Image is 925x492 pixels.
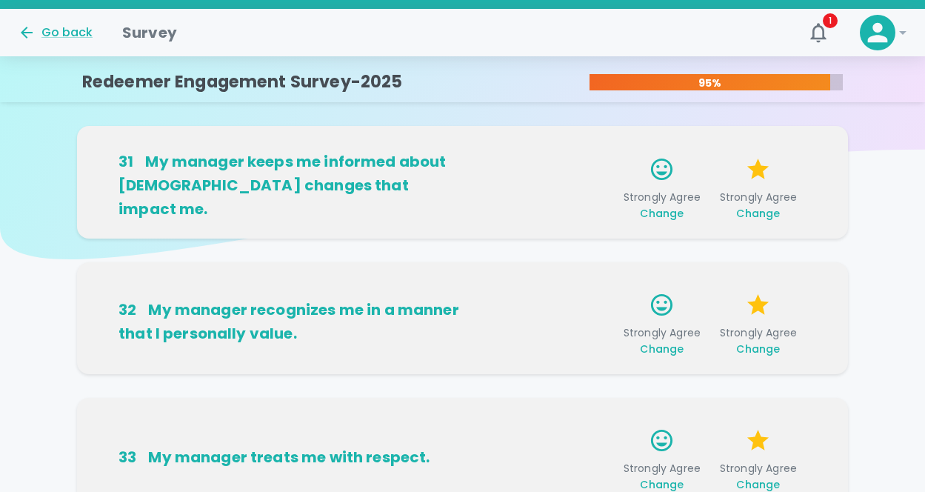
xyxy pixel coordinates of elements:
[118,150,133,173] div: 31
[620,325,704,356] span: Strongly Agree
[18,24,93,41] button: Go back
[640,342,684,356] span: Change
[620,461,704,492] span: Strongly Agree
[716,190,801,221] span: Strongly Agree
[801,15,836,50] button: 1
[118,445,462,469] h6: My manager treats me with respect.
[736,206,780,221] span: Change
[590,76,830,90] p: 95%
[118,298,136,322] div: 32
[620,190,704,221] span: Strongly Agree
[736,477,780,492] span: Change
[118,445,136,469] div: 33
[640,206,684,221] span: Change
[122,21,177,44] h1: Survey
[736,342,780,356] span: Change
[118,150,462,221] h6: My manager keeps me informed about [DEMOGRAPHIC_DATA] changes that impact me.
[716,325,801,356] span: Strongly Agree
[82,72,403,93] h4: Redeemer Engagement Survey-2025
[118,298,462,345] h6: My manager recognizes me in a manner that I personally value.
[823,13,838,28] span: 1
[716,461,801,492] span: Strongly Agree
[640,477,684,492] span: Change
